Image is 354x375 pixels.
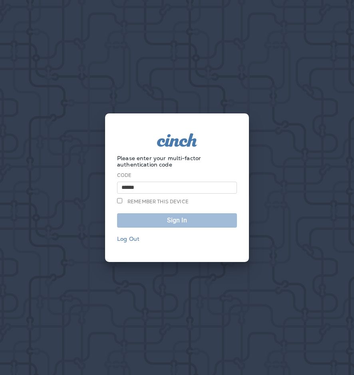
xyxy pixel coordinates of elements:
[127,198,189,205] span: Remember this device
[117,235,139,242] a: Log Out
[117,213,237,228] button: Sign In
[117,155,237,168] p: Please enter your multi-factor authentication code
[117,198,122,203] input: Remember this device
[121,217,233,224] span: Sign In
[117,172,132,179] label: Code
